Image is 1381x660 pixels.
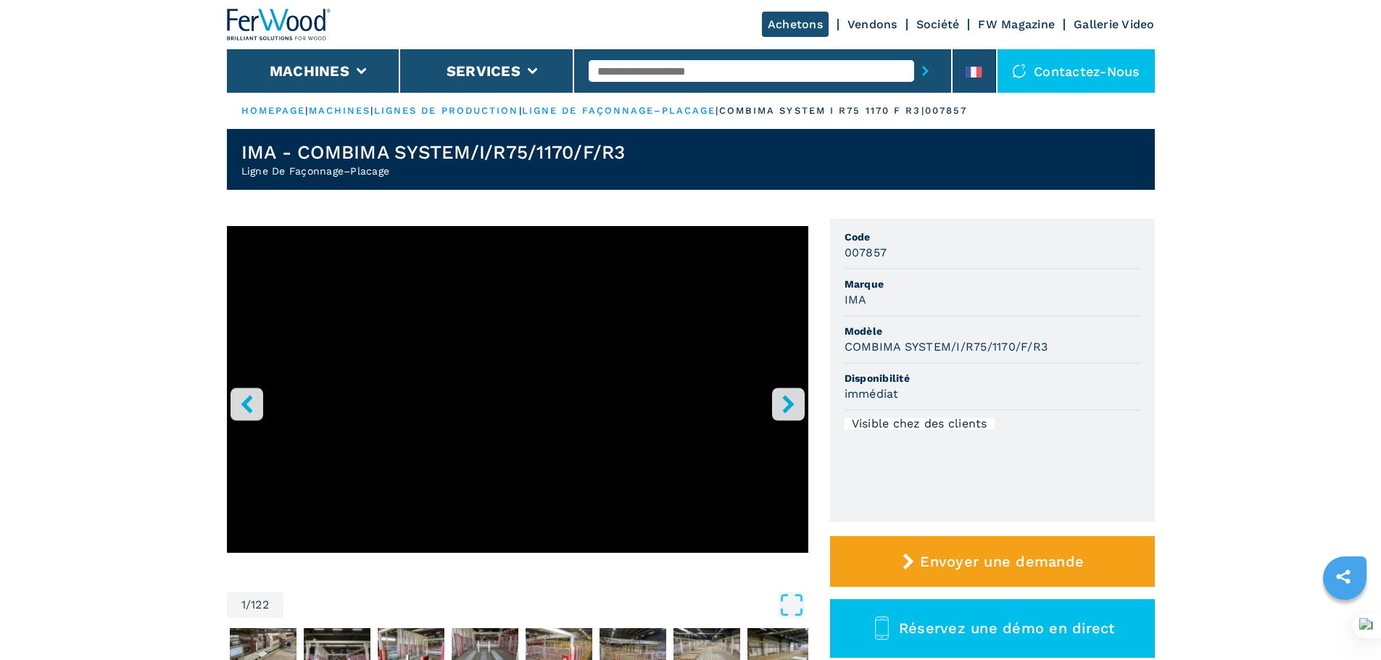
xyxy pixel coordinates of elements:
[1325,559,1361,595] a: sharethis
[762,12,829,37] a: Achetons
[227,9,331,41] img: Ferwood
[241,141,626,164] h1: IMA - COMBIMA SYSTEM/I/R75/1170/F/R3
[845,371,1140,385] span: Disponibilité
[287,592,805,618] button: Open Fullscreen
[374,105,519,116] a: lignes de production
[251,599,269,611] span: 122
[925,104,968,117] p: 007857
[845,385,899,402] h3: immédiat
[1074,17,1155,31] a: Gallerie Video
[845,277,1140,291] span: Marque
[845,338,1048,355] h3: COMBIMA SYSTEM/I/R75/1170/F/R3
[227,226,808,577] div: Go to Slide 1
[447,62,521,80] button: Services
[916,17,960,31] a: Société
[830,536,1155,587] button: Envoyer une demande
[305,105,308,116] span: |
[241,105,306,116] a: HOMEPAGE
[772,388,805,420] button: right-button
[719,104,925,117] p: combima system i r75 1170 f r3 |
[241,164,626,178] h2: Ligne De Façonnage–Placage
[847,17,897,31] a: Vendons
[246,599,251,611] span: /
[1012,64,1027,78] img: Contactez-nous
[227,226,808,553] iframe: Linea di Squadrabordatura e Foratura in azione - IMA - COMBIMA SYSTEM/I/R75/1170/F/R3 - 007857
[845,324,1140,338] span: Modèle
[370,105,373,116] span: |
[830,599,1155,658] button: Réservez une démo en direct
[914,54,937,88] button: submit-button
[522,105,716,116] a: ligne de façonnage–placage
[998,49,1155,93] div: Contactez-nous
[920,553,1084,570] span: Envoyer une demande
[1319,595,1370,649] iframe: Chat
[899,619,1115,637] span: Réservez une démo en direct
[845,244,887,261] h3: 007857
[519,105,522,116] span: |
[978,17,1055,31] a: FW Magazine
[845,418,995,430] div: Visible chez des clients
[716,105,718,116] span: |
[309,105,371,116] a: machines
[231,388,263,420] button: left-button
[241,599,246,611] span: 1
[845,230,1140,244] span: Code
[270,62,349,80] button: Machines
[845,291,867,308] h3: IMA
